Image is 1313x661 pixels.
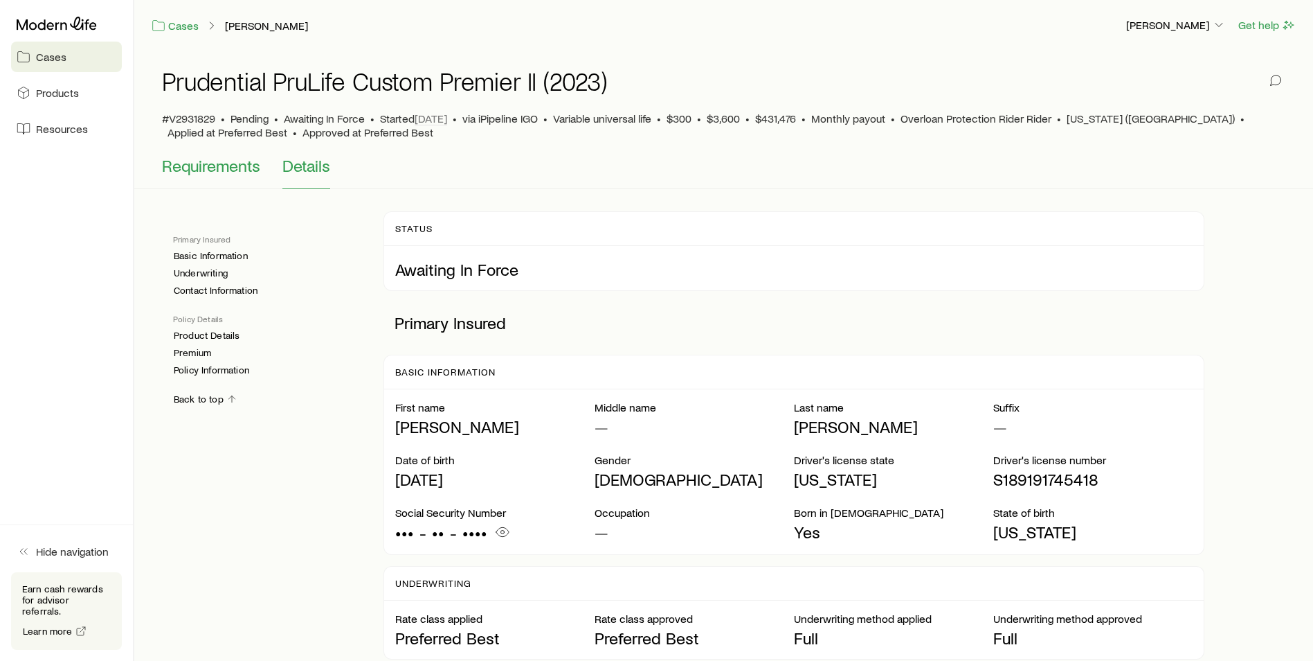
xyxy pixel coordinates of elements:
span: •• [432,523,444,543]
p: [PERSON_NAME] [395,417,595,437]
span: Applied at Preferred Best [167,125,287,139]
a: Cases [11,42,122,72]
span: • [745,112,750,125]
p: — [595,522,794,542]
p: Status [395,223,433,234]
p: Full [993,628,1193,648]
span: Hide navigation [36,545,109,558]
span: [US_STATE] ([GEOGRAPHIC_DATA]) [1067,112,1235,125]
p: Full [794,628,993,648]
p: — [595,417,794,437]
span: Monthly payout [811,112,885,125]
p: Preferred Best [395,628,595,648]
span: Products [36,86,79,100]
span: via iPipeline IGO [462,112,538,125]
p: [DATE] [395,470,595,489]
span: •••• [462,523,487,543]
span: • [453,112,457,125]
a: Underwriting [173,267,228,279]
span: • [221,112,225,125]
p: Underwriting method approved [993,612,1193,626]
span: • [293,125,297,139]
span: • [1240,112,1244,125]
span: Learn more [23,626,73,636]
span: • [697,112,701,125]
span: Details [282,156,330,175]
span: • [657,112,661,125]
div: Application details tabs [162,156,1285,189]
p: Middle name [595,400,794,414]
p: Basic Information [395,367,495,378]
h1: Prudential PruLife Custom Premier II (2023) [162,67,607,95]
span: $3,600 [707,112,740,125]
p: [DEMOGRAPHIC_DATA] [595,470,794,489]
span: - [419,523,426,543]
button: [PERSON_NAME] [1125,17,1226,34]
p: — [993,417,1193,437]
div: Earn cash rewards for advisor referrals.Learn more [11,572,122,650]
span: Variable universal life [553,112,651,125]
p: Policy Details [173,313,361,324]
span: - [450,523,457,543]
p: Underwriting [395,578,471,589]
p: Occupation [595,506,794,520]
span: Cases [36,50,66,64]
a: Premium [173,347,212,359]
p: [US_STATE] [993,522,1193,542]
p: Underwriting method applied [794,612,993,626]
a: Resources [11,114,122,144]
p: Primary Insured [173,233,361,245]
p: Suffix [993,400,1193,414]
span: [DATE] [415,112,447,125]
p: Started [380,112,447,125]
span: $431,476 [755,112,796,125]
p: Social Security Number [395,506,595,520]
a: Policy Information [173,364,250,376]
span: • [891,112,895,125]
p: Preferred Best [595,628,794,648]
p: S189191745418 [993,470,1193,489]
span: • [370,112,374,125]
span: Approved at Preferred Best [302,125,433,139]
p: Yes [794,522,993,542]
p: Driver's license number [993,453,1193,467]
span: • [1057,112,1061,125]
p: Pending [230,112,269,125]
a: [PERSON_NAME] [224,19,309,33]
span: • [274,112,278,125]
p: [PERSON_NAME] [1126,18,1226,32]
a: Back to top [173,393,238,406]
p: Last name [794,400,993,414]
p: Rate class approved [595,612,794,626]
p: State of birth [993,506,1193,520]
span: • [543,112,547,125]
a: Product Details [173,330,240,342]
a: Products [11,78,122,108]
p: [US_STATE] [794,470,993,489]
p: [PERSON_NAME] [794,417,993,437]
a: Contact Information [173,285,258,297]
span: Overloan Protection Rider Rider [900,112,1051,125]
p: Earn cash rewards for advisor referrals. [22,583,111,617]
button: Get help [1238,17,1296,33]
span: Requirements [162,156,260,175]
p: Date of birth [395,453,595,467]
span: $300 [667,112,691,125]
p: Awaiting In Force [395,260,1192,279]
p: Driver's license state [794,453,993,467]
p: Primary Insured [383,302,1204,344]
span: • [802,112,806,125]
span: Resources [36,122,88,136]
p: Born in [DEMOGRAPHIC_DATA] [794,506,993,520]
span: ••• [395,523,414,543]
p: Rate class applied [395,612,595,626]
a: Basic Information [173,250,248,262]
button: Hide navigation [11,536,122,567]
p: Gender [595,453,794,467]
p: First name [395,400,595,414]
a: Cases [151,18,199,34]
span: Awaiting In Force [284,112,365,125]
span: #V2931829 [162,112,215,125]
